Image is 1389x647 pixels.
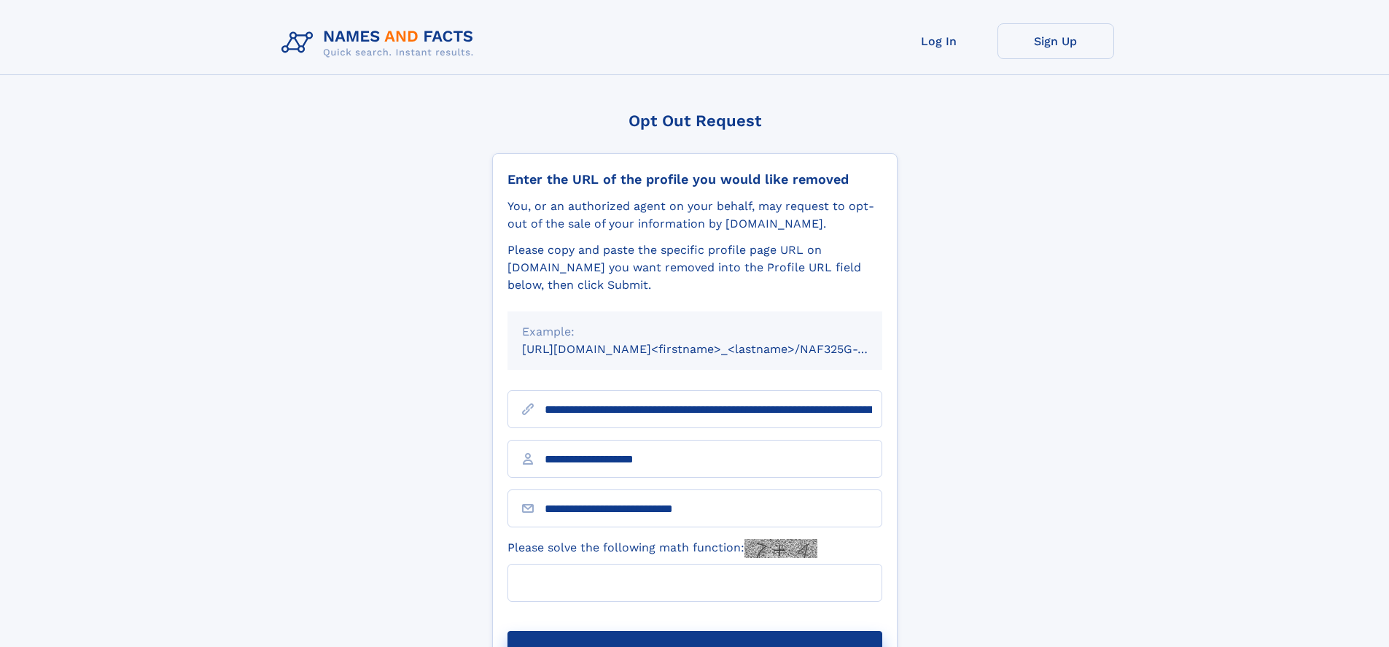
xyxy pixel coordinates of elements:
a: Sign Up [997,23,1114,59]
a: Log In [881,23,997,59]
label: Please solve the following math function: [507,539,817,558]
small: [URL][DOMAIN_NAME]<firstname>_<lastname>/NAF325G-xxxxxxxx [522,342,910,356]
div: Enter the URL of the profile you would like removed [507,171,882,187]
img: Logo Names and Facts [276,23,486,63]
div: You, or an authorized agent on your behalf, may request to opt-out of the sale of your informatio... [507,198,882,233]
div: Example: [522,323,868,341]
div: Please copy and paste the specific profile page URL on [DOMAIN_NAME] you want removed into the Pr... [507,241,882,294]
div: Opt Out Request [492,112,898,130]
